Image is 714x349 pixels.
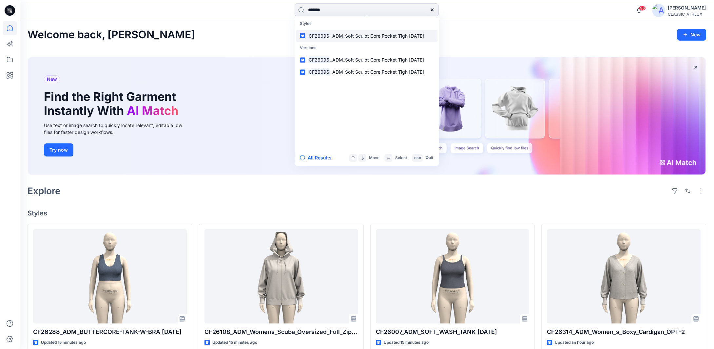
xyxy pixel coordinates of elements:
[296,42,437,54] p: Versions
[414,155,421,161] p: esc
[369,155,379,161] p: Move
[425,155,433,161] p: Quit
[376,229,530,323] a: CF26007_ADM_SOFT_WASH_TANK 11OCT25
[296,66,437,78] a: CF26096_ADM_Soft Sculpt Core Pocket Tigh [DATE]
[330,69,424,75] span: _ADM_Soft Sculpt Core Pocket Tigh [DATE]
[547,229,701,323] a: CF26314_ADM_Women_s_Boxy_Cardigan_OPT-2
[33,327,187,337] p: CF26288_ADM_BUTTERCORE-TANK-W-BRA [DATE]
[28,29,195,41] h2: Welcome back, [PERSON_NAME]
[395,155,407,161] p: Select
[28,186,61,196] h2: Explore
[639,6,646,11] span: 96
[652,4,665,17] img: avatar
[555,339,594,346] p: Updated an hour ago
[44,122,191,136] div: Use text or image search to quickly locate relevant, editable .bw files for faster design workflows.
[296,30,437,42] a: CF26096_ADM_Soft Sculpt Core Pocket Tigh [DATE]
[28,209,706,217] h4: Styles
[44,90,182,118] h1: Find the Right Garment Instantly With
[300,154,336,162] button: All Results
[308,56,330,64] mark: CF26096
[308,32,330,40] mark: CF26096
[41,339,86,346] p: Updated 15 minutes ago
[296,54,437,66] a: CF26096_ADM_Soft Sculpt Core Pocket Tigh [DATE]
[47,75,57,83] span: New
[384,339,429,346] p: Updated 15 minutes ago
[33,229,187,323] a: CF26288_ADM_BUTTERCORE-TANK-W-BRA 15OCT25
[677,29,706,41] button: New
[44,143,73,156] button: Try now
[330,33,424,39] span: _ADM_Soft Sculpt Core Pocket Tigh [DATE]
[547,327,701,337] p: CF26314_ADM_Women_s_Boxy_Cardigan_OPT-2
[204,327,358,337] p: CF26108_ADM_Womens_Scuba_Oversized_Full_Zip_Hoodie [DATE]
[308,68,330,76] mark: CF26096
[204,229,358,323] a: CF26108_ADM_Womens_Scuba_Oversized_Full_Zip_Hoodie 14OCT25
[127,103,178,118] span: AI Match
[212,339,257,346] p: Updated 15 minutes ago
[668,4,706,12] div: [PERSON_NAME]
[376,327,530,337] p: CF26007_ADM_SOFT_WASH_TANK [DATE]
[330,57,424,63] span: _ADM_Soft Sculpt Core Pocket Tigh [DATE]
[296,18,437,30] p: Styles
[668,12,706,17] div: CLASSIC_ATHLUX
